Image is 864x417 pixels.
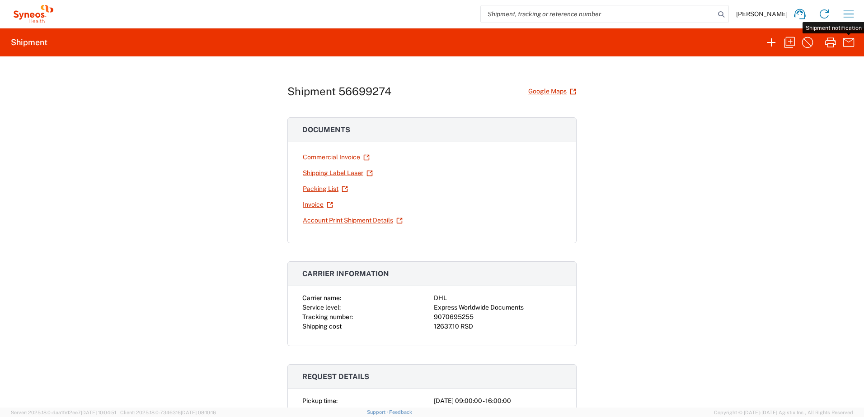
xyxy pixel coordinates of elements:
a: Google Maps [528,83,577,99]
span: [DATE] 08:10:16 [181,410,216,415]
span: Server: 2025.18.0-daa1fe12ee7 [11,410,116,415]
span: Delivery time: [302,407,341,414]
a: Invoice [302,197,333,213]
div: 9070695255 [434,312,562,322]
a: Shipping Label Laser [302,165,373,181]
a: Commercial Invoice [302,149,370,165]
span: Pickup time: [302,397,338,404]
div: Express Worldwide Documents [434,303,562,312]
input: Shipment, tracking or reference number [481,5,715,23]
span: Client: 2025.18.0-7346316 [120,410,216,415]
a: Packing List [302,181,348,197]
div: DHL [434,293,562,303]
a: Support [367,409,390,415]
div: 12637.10 RSD [434,322,562,331]
span: Service level: [302,304,341,311]
div: [DATE] 09:00:00 - 16:00:00 [434,396,562,406]
div: - [434,406,562,415]
span: Documents [302,125,350,134]
span: Request details [302,372,369,381]
span: Tracking number: [302,313,353,320]
h1: Shipment 56699274 [287,85,391,98]
a: Account Print Shipment Details [302,213,403,228]
span: [DATE] 10:04:51 [81,410,116,415]
span: Carrier information [302,269,389,278]
h2: Shipment [11,37,47,48]
a: Feedback [389,409,412,415]
span: Carrier name: [302,294,341,301]
span: Shipping cost [302,323,342,330]
span: Copyright © [DATE]-[DATE] Agistix Inc., All Rights Reserved [714,408,853,417]
span: [PERSON_NAME] [736,10,788,18]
